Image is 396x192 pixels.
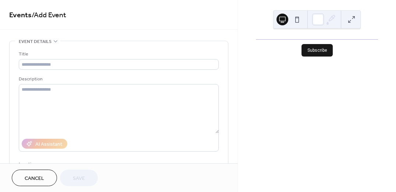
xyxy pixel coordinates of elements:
div: Location [19,160,217,168]
span: / Add Event [32,8,66,22]
span: Event details [19,38,51,46]
button: Subscribe [302,44,333,57]
button: Cancel [12,170,57,186]
div: Title [19,50,217,58]
a: Events [9,8,32,22]
div: Description [19,75,217,83]
span: Cancel [25,175,44,182]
